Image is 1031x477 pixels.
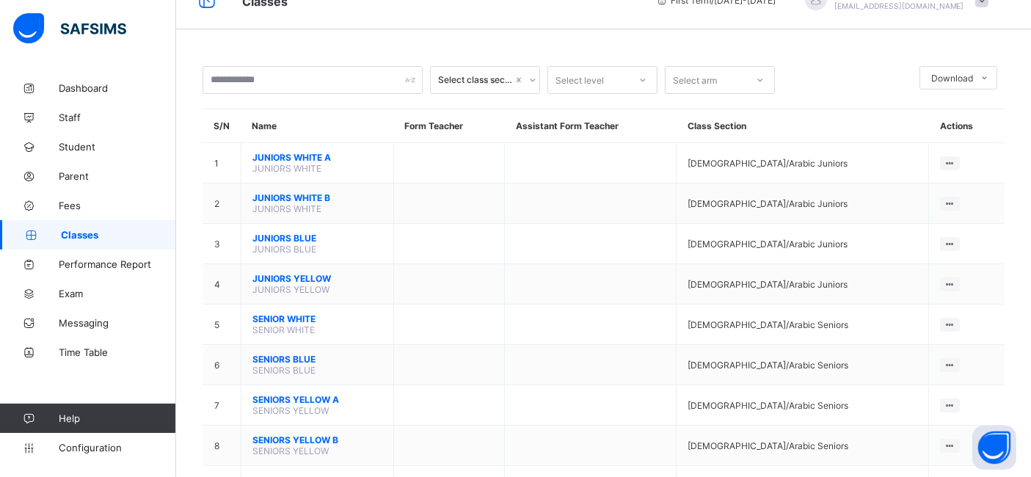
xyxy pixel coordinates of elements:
td: 3 [203,224,241,264]
span: JUNIORS BLUE [252,233,382,244]
span: JUNIORS WHITE A [252,152,382,163]
span: JUNIORS WHITE [252,203,321,214]
span: Parent [59,170,176,182]
div: Select arm [673,66,717,94]
td: 8 [203,426,241,466]
span: Help [59,412,175,424]
span: Exam [59,288,176,299]
span: JUNIORS WHITE B [252,192,382,203]
span: Configuration [59,442,175,454]
span: SENIOR WHITE [252,324,315,335]
span: SENIORS YELLOW B [252,434,382,445]
td: 5 [203,305,241,345]
span: [DEMOGRAPHIC_DATA]/Arabic Juniors [688,158,848,169]
span: [DEMOGRAPHIC_DATA]/Arabic Juniors [688,279,848,290]
span: SENIOR WHITE [252,313,382,324]
td: 1 [203,143,241,183]
th: Name [241,109,394,143]
span: Student [59,141,176,153]
td: 6 [203,345,241,385]
td: 7 [203,385,241,426]
th: Class Section [677,109,929,143]
span: [DEMOGRAPHIC_DATA]/Arabic Juniors [688,238,848,250]
span: [DEMOGRAPHIC_DATA]/Arabic Seniors [688,319,848,330]
span: JUNIORS BLUE [252,244,316,255]
span: [DEMOGRAPHIC_DATA]/Arabic Seniors [688,360,848,371]
span: Classes [61,229,176,241]
td: 2 [203,183,241,224]
button: Open asap [972,426,1016,470]
span: Messaging [59,317,176,329]
span: SENIORS YELLOW [252,405,329,416]
img: safsims [13,13,126,44]
span: [DEMOGRAPHIC_DATA]/Arabic Seniors [688,400,848,411]
span: JUNIORS WHITE [252,163,321,174]
div: Select level [555,66,604,94]
span: Dashboard [59,82,176,94]
span: JUNIORS YELLOW [252,284,329,295]
th: Assistant Form Teacher [505,109,677,143]
span: Staff [59,112,176,123]
span: [EMAIL_ADDRESS][DOMAIN_NAME] [834,1,964,10]
span: SENIORS BLUE [252,365,316,376]
span: SENIORS YELLOW A [252,394,382,405]
span: JUNIORS YELLOW [252,273,382,284]
td: 4 [203,264,241,305]
span: [DEMOGRAPHIC_DATA]/Arabic Seniors [688,440,848,451]
th: Form Teacher [393,109,504,143]
span: SENIORS YELLOW [252,445,329,456]
span: SENIORS BLUE [252,354,382,365]
div: Select class section [438,75,513,86]
span: Performance Report [59,258,176,270]
th: Actions [929,109,1005,143]
span: Download [931,73,973,84]
th: S/N [203,109,241,143]
span: Fees [59,200,176,211]
span: [DEMOGRAPHIC_DATA]/Arabic Juniors [688,198,848,209]
span: Time Table [59,346,176,358]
